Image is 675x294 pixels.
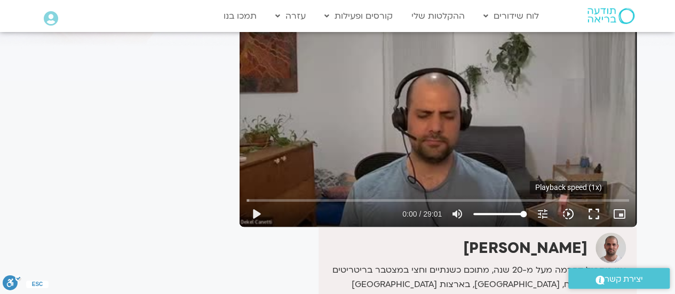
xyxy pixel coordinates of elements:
span: יצירת קשר [605,272,643,287]
strong: [PERSON_NAME] [463,238,587,258]
a: לוח שידורים [478,6,544,26]
a: עזרה [270,6,311,26]
a: תמכו בנו [218,6,262,26]
a: יצירת קשר [568,268,670,289]
img: דקל קנטי [595,233,626,263]
a: ההקלטות שלי [406,6,470,26]
a: קורסים ופעילות [319,6,398,26]
img: תודעה בריאה [587,8,634,24]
